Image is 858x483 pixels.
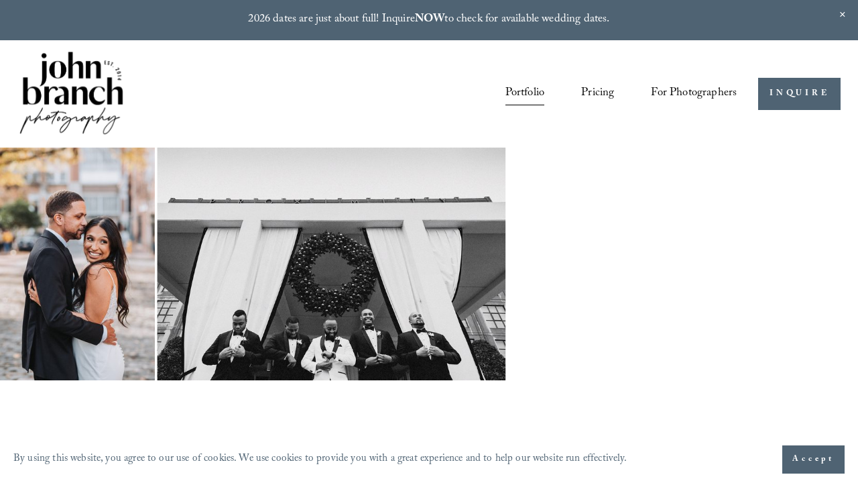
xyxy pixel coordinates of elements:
a: Portfolio [505,82,545,107]
span: Accept [792,453,835,466]
img: Group of men in tuxedos standing under a large wreath on a building's entrance. [157,148,505,380]
p: By using this website, you agree to our use of cookies. We use cookies to provide you with a grea... [13,449,627,470]
span: For Photographers [651,83,737,105]
button: Accept [782,445,845,474]
a: Pricing [581,82,614,107]
img: John Branch IV Photography [17,49,126,140]
a: INQUIRE [758,78,841,111]
a: folder dropdown [651,82,737,107]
